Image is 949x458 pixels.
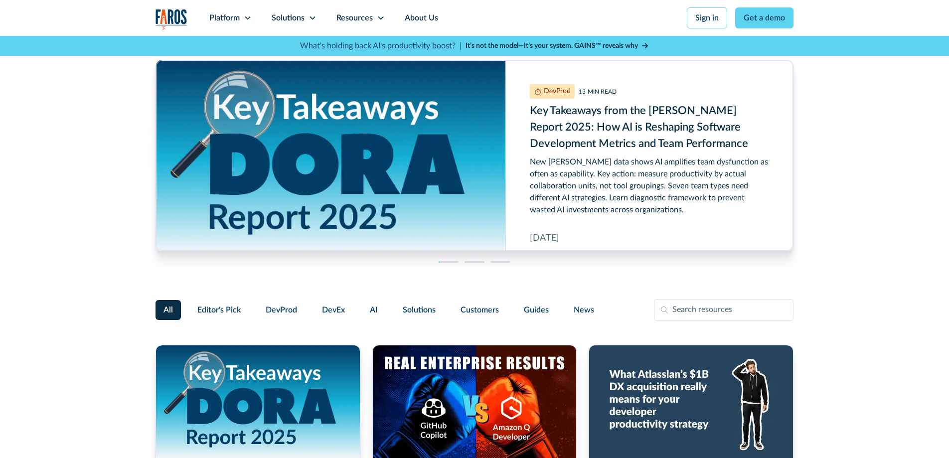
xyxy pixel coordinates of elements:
[687,7,727,28] a: Sign in
[466,42,638,49] strong: It’s not the model—it’s your system. GAINS™ reveals why
[524,304,549,316] span: Guides
[322,304,345,316] span: DevEx
[156,9,187,29] img: Logo of the analytics and reporting company Faros.
[336,12,373,24] div: Resources
[300,40,462,52] p: What's holding back AI's productivity boost? |
[156,60,793,251] a: Key Takeaways from the DORA Report 2025: How AI is Reshaping Software Development Metrics and Tea...
[272,12,305,24] div: Solutions
[156,299,793,321] form: Filter Form
[403,304,436,316] span: Solutions
[461,304,499,316] span: Customers
[209,12,240,24] div: Platform
[163,304,173,316] span: All
[370,304,378,316] span: AI
[654,299,793,321] input: Search resources
[574,304,594,316] span: News
[466,41,649,51] a: It’s not the model—it’s your system. GAINS™ reveals why
[266,304,297,316] span: DevProd
[197,304,241,316] span: Editor's Pick
[156,60,793,251] div: cms-link
[735,7,793,28] a: Get a demo
[156,9,187,29] a: home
